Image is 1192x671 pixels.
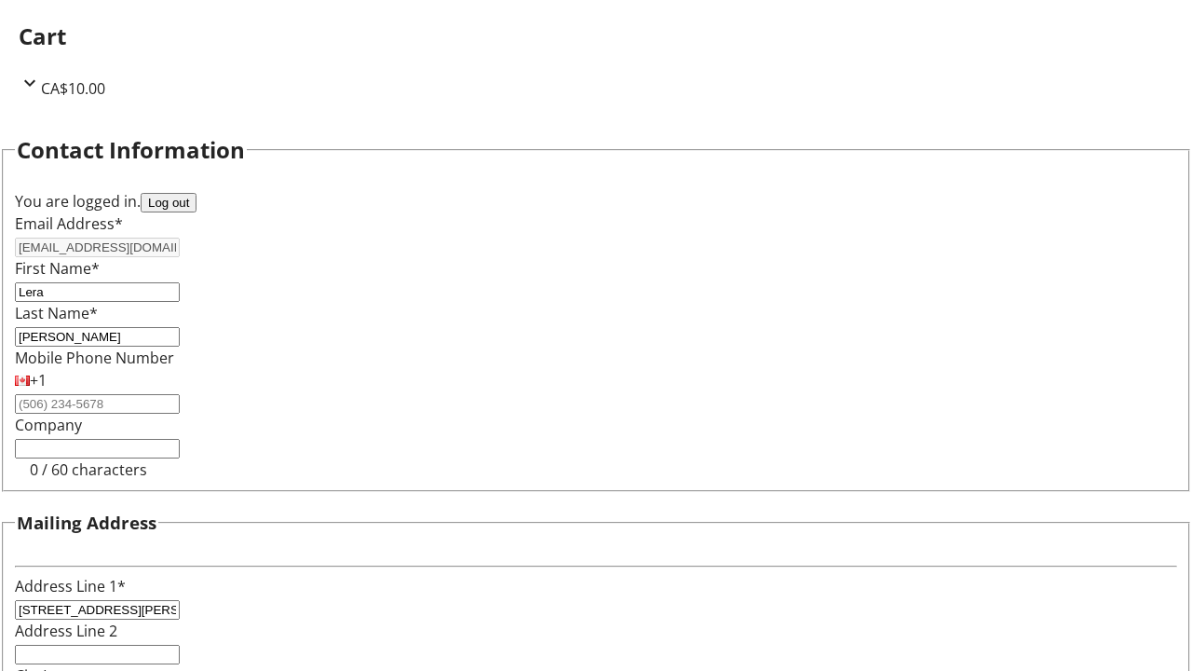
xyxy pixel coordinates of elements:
div: You are logged in. [15,190,1177,212]
label: Address Line 1* [15,576,126,596]
h3: Mailing Address [17,510,156,536]
span: CA$10.00 [41,78,105,99]
label: Address Line 2 [15,621,117,641]
input: (506) 234-5678 [15,394,180,414]
h2: Contact Information [17,133,245,167]
label: Email Address* [15,213,123,234]
tr-character-limit: 0 / 60 characters [30,459,147,480]
button: Log out [141,193,196,212]
label: Mobile Phone Number [15,348,174,368]
input: Address [15,600,180,620]
label: Last Name* [15,303,98,323]
label: First Name* [15,258,100,279]
h2: Cart [19,20,1173,53]
label: Company [15,415,82,435]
